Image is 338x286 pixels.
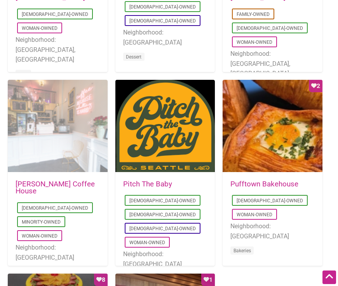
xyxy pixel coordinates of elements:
[123,249,207,269] li: Neighborhood: [GEOGRAPHIC_DATA]
[123,180,172,188] a: Pitch The Baby
[237,198,303,203] a: [DEMOGRAPHIC_DATA]-Owned
[237,212,272,217] a: Woman-Owned
[230,180,298,188] a: Pufftown Bakehouse
[237,26,303,31] a: [DEMOGRAPHIC_DATA]-Owned
[22,26,57,31] a: Woman-Owned
[129,18,196,24] a: [DEMOGRAPHIC_DATA]-Owned
[129,212,196,217] a: [DEMOGRAPHIC_DATA]-Owned
[22,205,88,211] a: [DEMOGRAPHIC_DATA]-Owned
[123,28,207,47] li: Neighborhood: [GEOGRAPHIC_DATA]
[129,4,196,10] a: [DEMOGRAPHIC_DATA]-Owned
[19,71,28,77] a: Cafe
[16,35,100,65] li: Neighborhood: [GEOGRAPHIC_DATA], [GEOGRAPHIC_DATA]
[230,221,315,241] li: Neighborhood: [GEOGRAPHIC_DATA]
[22,233,57,239] a: Woman-Owned
[22,12,88,17] a: [DEMOGRAPHIC_DATA]-Owned
[237,12,270,17] a: Family-Owned
[126,54,141,60] a: Dessert
[22,219,61,225] a: Minority-Owned
[16,243,100,262] li: Neighborhood: [GEOGRAPHIC_DATA]
[237,40,272,45] a: Woman-Owned
[230,49,315,79] li: Neighborhood: [GEOGRAPHIC_DATA], [GEOGRAPHIC_DATA]
[16,180,95,196] a: [PERSON_NAME] Coffee House
[129,226,196,231] a: [DEMOGRAPHIC_DATA]-Owned
[322,270,336,284] div: Scroll Back to Top
[129,198,196,203] a: [DEMOGRAPHIC_DATA]-Owned
[233,248,251,253] a: Bakeries
[129,240,165,245] a: Woman-Owned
